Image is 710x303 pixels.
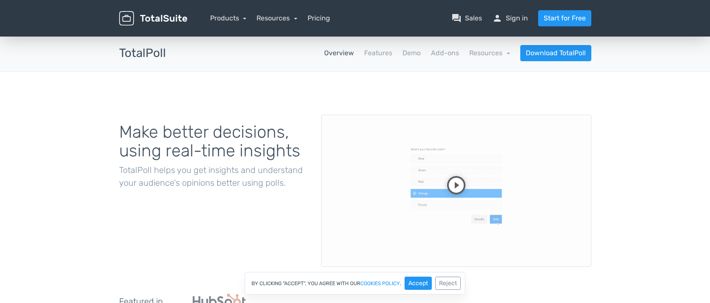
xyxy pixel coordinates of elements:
a: personSign in [492,13,528,23]
a: Products [210,14,247,22]
a: Features [364,48,392,58]
p: TotalPoll helps you get insights and understand your audience's opinions better using polls. [119,164,308,189]
a: Pricing [308,13,330,23]
a: Demo [402,48,421,58]
a: cookies policy [360,281,400,286]
button: Reject [435,277,461,290]
h1: Make better decisions, using real-time insights [119,123,308,160]
div: By clicking "Accept", you agree with our . [245,272,465,295]
a: Overview [324,48,354,58]
a: question_answerSales [451,13,482,23]
span: person [492,13,502,23]
a: Download TotalPoll [520,45,591,61]
a: Resources [257,14,297,22]
span: question_answer [451,13,462,23]
h3: TotalPoll [119,47,166,60]
a: Start for Free [538,10,591,26]
img: TotalSuite for WordPress [119,11,187,26]
a: Resources [469,49,510,57]
a: Add-ons [431,48,459,58]
button: Accept [405,277,432,290]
